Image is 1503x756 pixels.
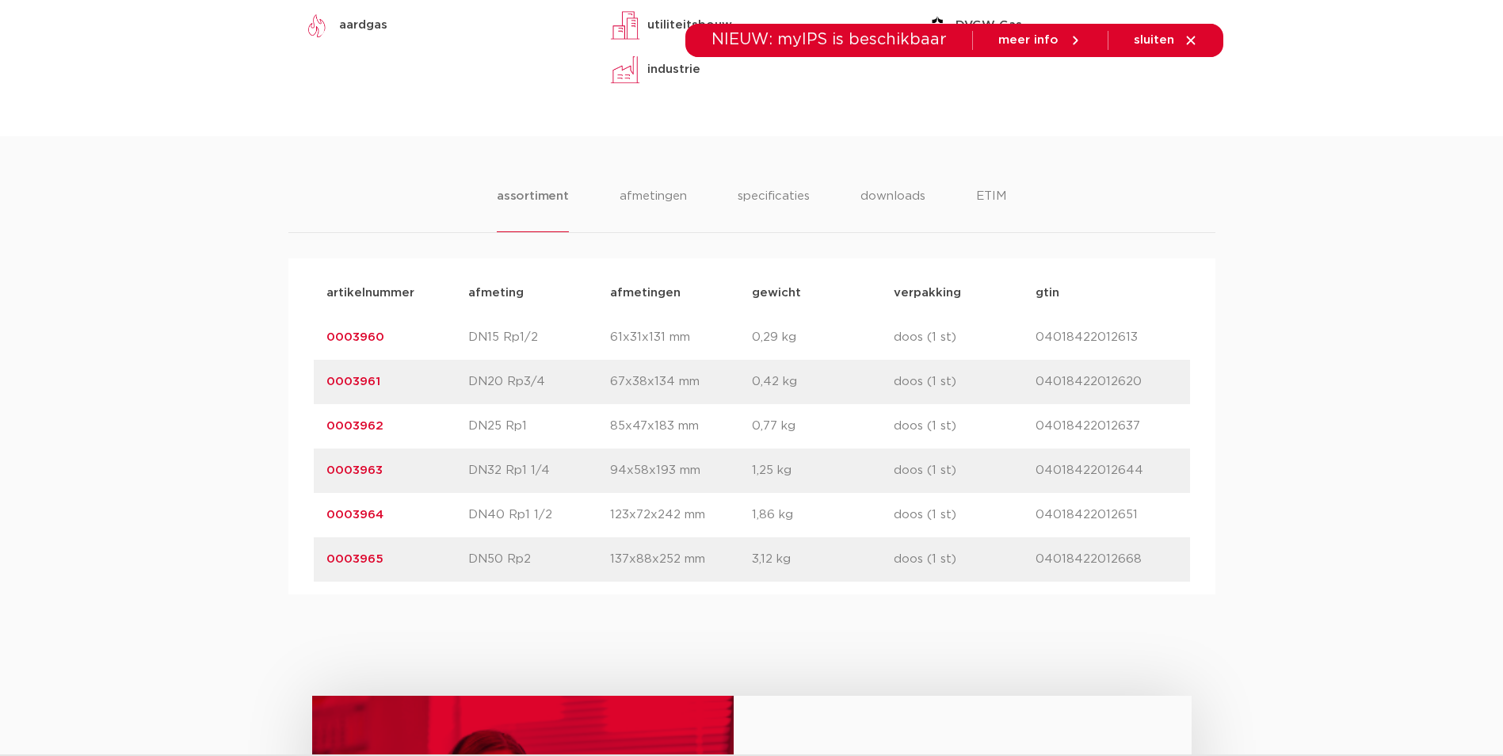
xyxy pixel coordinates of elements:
[326,509,383,521] a: 0003964
[715,59,799,120] a: toepassingen
[752,550,894,569] p: 3,12 kg
[610,284,752,303] p: afmetingen
[929,59,980,120] a: services
[1036,372,1177,391] p: 04018422012620
[468,461,610,480] p: DN32 Rp1 1/4
[894,550,1036,569] p: doos (1 st)
[326,464,383,476] a: 0003963
[1146,71,1162,106] div: my IPS
[1012,59,1066,120] a: over ons
[610,328,752,347] p: 61x31x131 mm
[976,187,1006,232] li: ETIM
[497,187,569,232] li: assortiment
[894,417,1036,436] p: doos (1 st)
[752,417,894,436] p: 0,77 kg
[468,506,610,525] p: DN40 Rp1 1/2
[620,187,687,232] li: afmetingen
[752,328,894,347] p: 0,29 kg
[326,376,380,388] a: 0003961
[1134,34,1174,46] span: sluiten
[610,417,752,436] p: 85x47x183 mm
[1036,328,1177,347] p: 04018422012613
[326,284,468,303] p: artikelnummer
[537,59,601,120] a: producten
[738,187,810,232] li: specificaties
[894,372,1036,391] p: doos (1 st)
[1036,284,1177,303] p: gtin
[468,284,610,303] p: afmeting
[998,33,1082,48] a: meer info
[1036,550,1177,569] p: 04018422012668
[610,372,752,391] p: 67x38x134 mm
[894,506,1036,525] p: doos (1 st)
[468,417,610,436] p: DN25 Rp1
[1036,506,1177,525] p: 04018422012651
[998,34,1059,46] span: meer info
[326,553,383,565] a: 0003965
[711,32,947,48] span: NIEUW: myIPS is beschikbaar
[537,59,1066,120] nav: Menu
[860,187,925,232] li: downloads
[633,59,684,120] a: markten
[326,420,383,432] a: 0003962
[610,506,752,525] p: 123x72x242 mm
[894,461,1036,480] p: doos (1 st)
[894,328,1036,347] p: doos (1 st)
[1134,33,1198,48] a: sluiten
[1036,417,1177,436] p: 04018422012637
[468,328,610,347] p: DN15 Rp1/2
[752,284,894,303] p: gewicht
[752,506,894,525] p: 1,86 kg
[610,550,752,569] p: 137x88x252 mm
[468,550,610,569] p: DN50 Rp2
[326,331,384,343] a: 0003960
[830,59,898,120] a: downloads
[752,461,894,480] p: 1,25 kg
[752,372,894,391] p: 0,42 kg
[1036,461,1177,480] p: 04018422012644
[610,461,752,480] p: 94x58x193 mm
[468,372,610,391] p: DN20 Rp3/4
[894,284,1036,303] p: verpakking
